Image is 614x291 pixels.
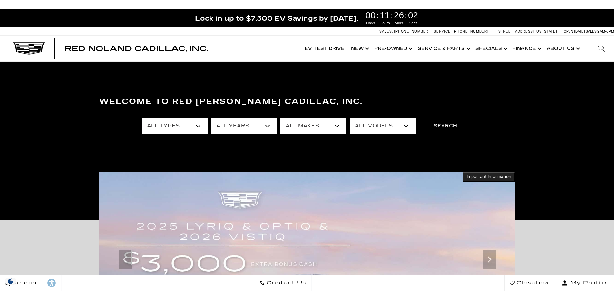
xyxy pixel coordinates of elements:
span: Hours [379,20,391,26]
div: Next [483,250,496,269]
span: : [405,11,407,20]
a: Specials [472,36,509,61]
span: Search [10,278,37,287]
a: Service & Parts [414,36,472,61]
section: Click to Open Cookie Consent Modal [3,278,18,285]
span: Days [365,20,377,26]
span: 02 [407,11,419,20]
h3: Welcome to Red [PERSON_NAME] Cadillac, Inc. [99,95,515,108]
span: : [391,11,393,20]
span: Lock in up to $7,500 EV Savings by [DATE]. [195,14,358,23]
span: : [377,11,379,20]
div: Previous [119,250,132,269]
span: Important Information [467,174,511,179]
select: Filter by year [211,118,277,134]
span: Mins [393,20,405,26]
select: Filter by type [142,118,208,134]
span: [PHONE_NUMBER] [453,29,489,33]
img: Cadillac Dark Logo with Cadillac White Text [13,42,45,55]
a: EV Test Drive [301,36,348,61]
a: Pre-Owned [371,36,414,61]
span: Sales: [586,29,597,33]
span: My Profile [568,278,607,287]
button: Open user profile menu [554,275,614,291]
span: Red Noland Cadillac, Inc. [64,45,208,52]
a: Sales: [PHONE_NUMBER] [379,30,432,33]
a: Close [603,13,611,20]
a: Finance [509,36,543,61]
select: Filter by model [350,118,416,134]
a: New [348,36,371,61]
a: Glovebox [504,275,554,291]
img: Opt-Out Icon [3,278,18,285]
span: 00 [365,11,377,20]
select: Filter by make [280,118,346,134]
span: Open [DATE] [564,29,585,33]
button: Search [419,118,472,134]
a: Red Noland Cadillac, Inc. [64,45,208,52]
a: [STREET_ADDRESS][US_STATE] [497,29,557,33]
span: Secs [407,20,419,26]
span: Service: [434,29,452,33]
button: Important Information [463,172,515,182]
a: Contact Us [255,275,312,291]
span: Sales: [379,29,393,33]
a: Service: [PHONE_NUMBER] [432,30,490,33]
span: Contact Us [265,278,307,287]
span: 9 AM-6 PM [597,29,614,33]
span: 11 [379,11,391,20]
span: 26 [393,11,405,20]
a: About Us [543,36,582,61]
span: Glovebox [515,278,549,287]
span: [PHONE_NUMBER] [394,29,430,33]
